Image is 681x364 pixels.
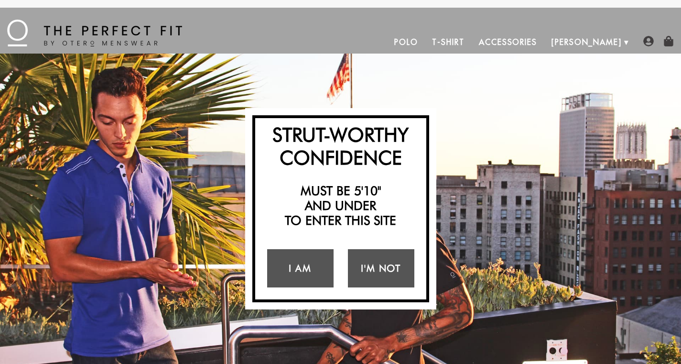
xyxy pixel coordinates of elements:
a: Polo [387,31,425,54]
a: T-Shirt [425,31,471,54]
h2: Must be 5'10" and under to enter this site [260,183,422,228]
a: I'm Not [348,249,414,287]
a: [PERSON_NAME] [544,31,629,54]
h2: Strut-Worthy Confidence [260,123,422,169]
img: The Perfect Fit - by Otero Menswear - Logo [7,20,182,46]
img: shopping-bag-icon.png [663,36,674,46]
img: user-account-icon.png [643,36,654,46]
a: I Am [267,249,334,287]
a: Accessories [472,31,544,54]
